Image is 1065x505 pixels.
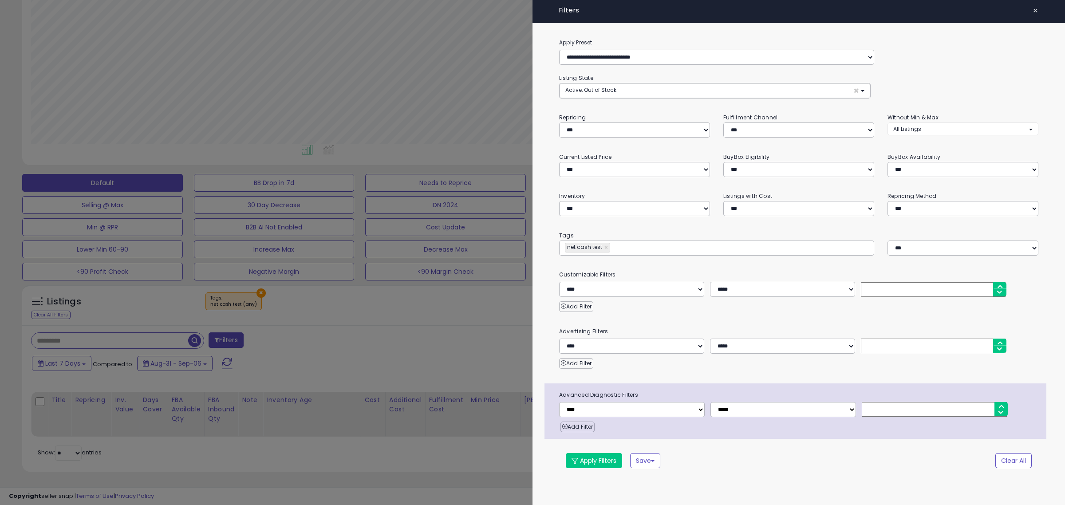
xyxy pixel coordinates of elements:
[552,327,1045,336] small: Advertising Filters
[723,114,777,121] small: Fulfillment Channel
[565,243,602,251] span: net cash test
[559,301,593,312] button: Add Filter
[630,453,660,468] button: Save
[995,453,1032,468] button: Clear All
[887,153,940,161] small: BuyBox Availability
[552,231,1045,241] small: Tags
[560,83,870,98] button: Active, Out of Stock ×
[560,422,595,432] button: Add Filter
[559,153,611,161] small: Current Listed Price
[565,86,616,94] span: Active, Out of Stock
[723,153,769,161] small: BuyBox Eligibility
[853,86,859,95] span: ×
[887,122,1038,135] button: All Listings
[559,358,593,369] button: Add Filter
[566,453,622,468] button: Apply Filters
[559,74,593,82] small: Listing State
[559,114,586,121] small: Repricing
[552,390,1046,400] span: Advanced Diagnostic Filters
[887,192,937,200] small: Repricing Method
[552,270,1045,280] small: Customizable Filters
[559,7,1038,14] h4: Filters
[604,243,610,252] a: ×
[552,38,1045,47] label: Apply Preset:
[1029,4,1042,17] button: ×
[893,125,921,133] span: All Listings
[887,114,939,121] small: Without Min & Max
[723,192,772,200] small: Listings with Cost
[559,192,585,200] small: Inventory
[1033,4,1038,17] span: ×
